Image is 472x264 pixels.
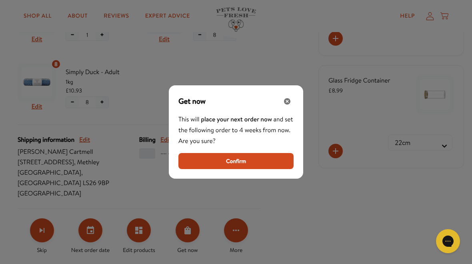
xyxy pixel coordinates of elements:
span: This will and set the following order to 4 weeks from now. Are you sure? [178,115,293,145]
button: Close [281,95,294,108]
button: Confirm [178,153,294,169]
span: Get now [178,96,206,107]
iframe: Gorgias live chat messenger [432,226,464,256]
span: Confirm [226,157,246,165]
strong: place your next order now [201,115,272,124]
